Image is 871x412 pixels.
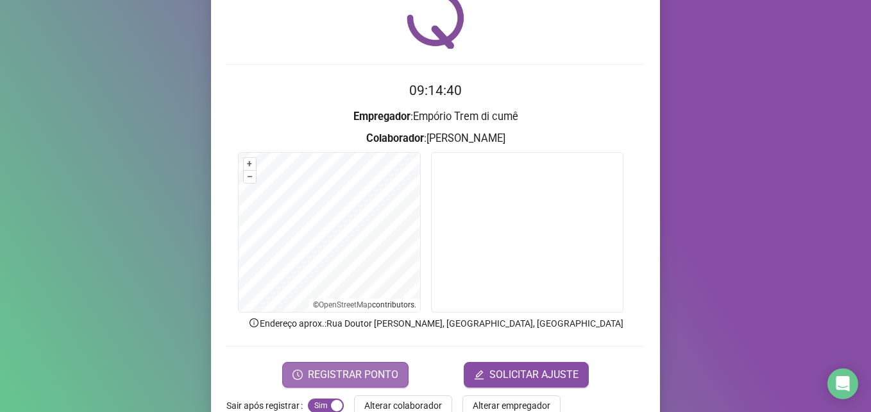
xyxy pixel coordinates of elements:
h3: : [PERSON_NAME] [226,130,645,147]
span: REGISTRAR PONTO [308,367,398,382]
li: © contributors. [313,300,416,309]
h3: : Empório Trem di cumê [226,108,645,125]
a: OpenStreetMap [319,300,372,309]
span: clock-circle [292,370,303,380]
button: – [244,171,256,183]
button: + [244,158,256,170]
p: Endereço aprox. : Rua Doutor [PERSON_NAME], [GEOGRAPHIC_DATA], [GEOGRAPHIC_DATA] [226,316,645,330]
span: info-circle [248,317,260,329]
button: editSOLICITAR AJUSTE [464,362,589,388]
strong: Empregador [353,110,410,123]
strong: Colaborador [366,132,424,144]
button: REGISTRAR PONTO [282,362,409,388]
span: SOLICITAR AJUSTE [489,367,579,382]
time: 09:14:40 [409,83,462,98]
div: Open Intercom Messenger [827,368,858,399]
span: edit [474,370,484,380]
